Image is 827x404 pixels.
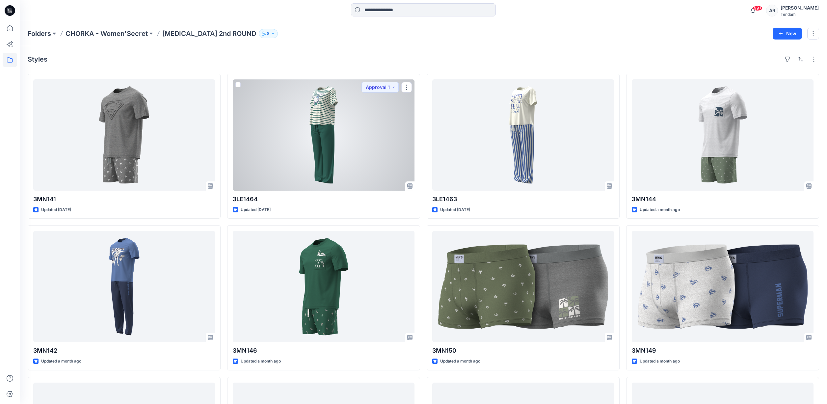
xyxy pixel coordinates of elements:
a: 3LE1464 [233,79,414,191]
a: 3LE1463 [432,79,614,191]
div: AR [766,5,778,16]
a: 3MN141 [33,79,215,191]
button: 8 [259,29,278,38]
p: 3MN149 [632,346,814,355]
button: New [773,28,802,40]
p: 3MN146 [233,346,414,355]
p: Updated a month ago [640,206,680,213]
a: 3MN146 [233,231,414,342]
a: 3MN149 [632,231,814,342]
h4: Styles [28,55,47,63]
p: Updated [DATE] [440,206,470,213]
p: 3MN144 [632,195,814,204]
a: Folders [28,29,51,38]
div: [PERSON_NAME] [781,4,819,12]
p: 3MN141 [33,195,215,204]
p: Updated [DATE] [41,206,71,213]
p: 3MN150 [432,346,614,355]
p: 3LE1463 [432,195,614,204]
a: 3MN144 [632,79,814,191]
p: 3LE1464 [233,195,414,204]
p: 8 [267,30,270,37]
a: 3MN150 [432,231,614,342]
div: Tendam [781,12,819,17]
p: Updated [DATE] [241,206,271,213]
p: Updated a month ago [41,358,81,365]
p: Updated a month ago [440,358,480,365]
p: 3MN142 [33,346,215,355]
p: Updated a month ago [640,358,680,365]
a: 3MN142 [33,231,215,342]
a: CHORKA - Women'Secret [66,29,148,38]
p: [MEDICAL_DATA] 2nd ROUND [162,29,256,38]
p: Updated a month ago [241,358,281,365]
span: 99+ [753,6,762,11]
